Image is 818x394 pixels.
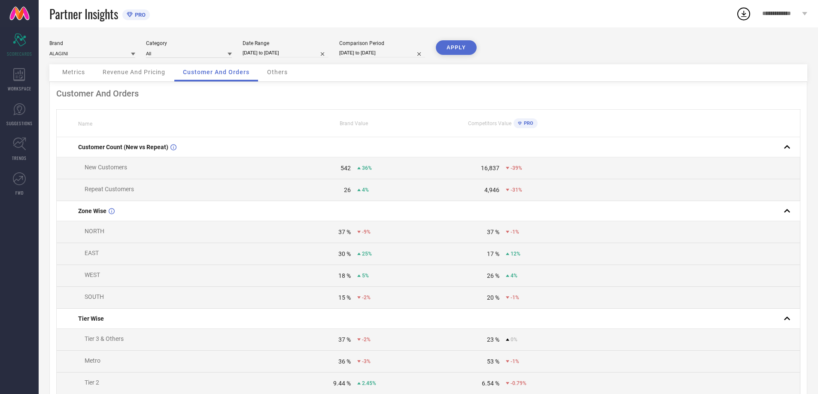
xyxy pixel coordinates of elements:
[344,186,351,193] div: 26
[340,120,368,126] span: Brand Value
[103,69,165,75] span: Revenue And Pricing
[183,69,249,75] span: Customer And Orders
[511,337,517,343] span: 0%
[338,336,351,343] div: 37 %
[511,187,522,193] span: -31%
[243,48,328,57] input: Select date range
[333,380,351,387] div: 9.44 %
[56,88,800,99] div: Customer And Orders
[511,273,517,279] span: 4%
[339,40,425,46] div: Comparison Period
[341,165,351,171] div: 542
[362,337,371,343] span: -2%
[62,69,85,75] span: Metrics
[338,272,351,279] div: 18 %
[511,380,526,386] span: -0.79%
[85,271,100,278] span: WEST
[362,358,371,364] span: -3%
[736,6,751,21] div: Open download list
[362,380,376,386] span: 2.45%
[362,165,372,171] span: 36%
[338,229,351,235] div: 37 %
[78,121,92,127] span: Name
[511,165,522,171] span: -39%
[85,250,99,256] span: EAST
[267,69,288,75] span: Others
[468,120,511,126] span: Competitors Value
[511,358,519,364] span: -1%
[487,336,499,343] div: 23 %
[85,164,127,171] span: New Customers
[85,186,134,192] span: Repeat Customers
[85,293,104,300] span: SOUTH
[243,40,328,46] div: Date Range
[49,40,135,46] div: Brand
[362,251,372,257] span: 25%
[511,295,519,301] span: -1%
[436,40,477,55] button: APPLY
[338,358,351,365] div: 36 %
[338,294,351,301] div: 15 %
[85,379,99,386] span: Tier 2
[85,228,104,235] span: NORTH
[146,40,232,46] div: Category
[362,187,369,193] span: 4%
[511,251,520,257] span: 12%
[7,51,32,57] span: SCORECARDS
[78,315,104,322] span: Tier Wise
[484,186,499,193] div: 4,946
[12,155,27,161] span: TRENDS
[487,229,499,235] div: 37 %
[85,357,100,364] span: Metro
[487,294,499,301] div: 20 %
[49,5,118,23] span: Partner Insights
[362,229,371,235] span: -9%
[133,12,146,18] span: PRO
[487,272,499,279] div: 26 %
[78,208,106,214] span: Zone Wise
[8,85,31,92] span: WORKSPACE
[511,229,519,235] span: -1%
[15,189,24,196] span: FWD
[482,380,499,387] div: 6.54 %
[339,48,425,57] input: Select comparison period
[487,250,499,257] div: 17 %
[481,165,499,171] div: 16,837
[6,120,33,126] span: SUGGESTIONS
[362,273,369,279] span: 5%
[85,335,124,342] span: Tier 3 & Others
[487,358,499,365] div: 53 %
[522,120,533,126] span: PRO
[78,144,168,150] span: Customer Count (New vs Repeat)
[338,250,351,257] div: 30 %
[362,295,371,301] span: -2%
